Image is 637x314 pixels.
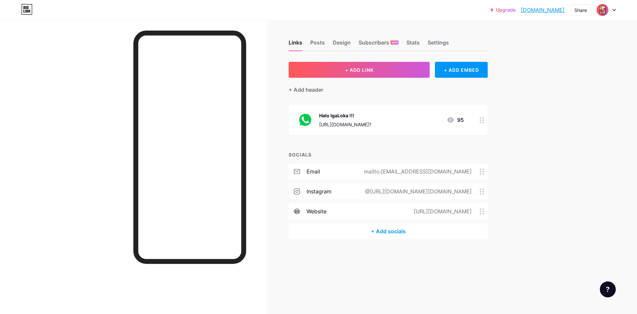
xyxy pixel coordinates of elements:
[333,39,351,51] div: Design
[310,39,325,51] div: Posts
[447,116,464,124] div: 95
[353,167,480,175] div: mailto:[EMAIL_ADDRESS][DOMAIN_NAME]
[428,39,449,51] div: Settings
[391,41,398,45] span: NEW
[289,62,430,78] button: + ADD LINK
[289,223,488,239] div: + Add socials
[289,39,302,51] div: Links
[307,207,326,215] div: website
[319,112,371,119] div: Halo IgaLoka !!!
[359,39,398,51] div: Subscribers
[574,7,587,14] div: Share
[345,67,374,73] span: + ADD LINK
[521,6,565,14] a: [DOMAIN_NAME]
[406,39,420,51] div: Stats
[435,62,488,78] div: + ADD EMBED
[490,7,516,13] a: Upgrade
[354,187,480,195] div: @[URL][DOMAIN_NAME][DOMAIN_NAME]
[403,207,480,215] div: [URL][DOMAIN_NAME]
[307,167,320,175] div: email
[307,187,331,195] div: instagram
[596,4,609,16] img: igaloka
[289,151,488,158] div: SOCIALS
[297,111,314,129] img: Halo IgaLoka !!!
[289,86,323,94] div: + Add header
[319,121,371,128] div: [URL][DOMAIN_NAME]?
